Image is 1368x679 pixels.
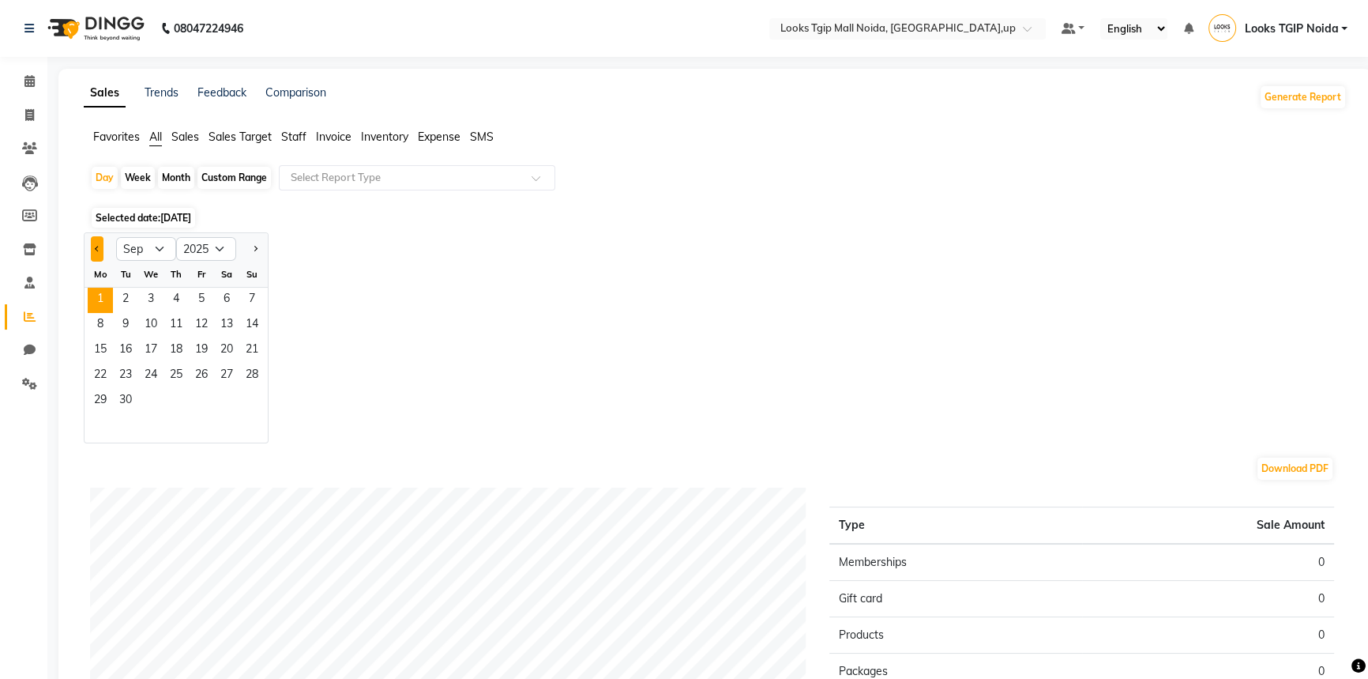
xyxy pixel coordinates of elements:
[197,85,246,100] a: Feedback
[88,389,113,414] div: Monday, September 29, 2025
[93,130,140,144] span: Favorites
[138,364,163,389] div: Wednesday, September 24, 2025
[239,262,265,287] div: Su
[138,288,163,313] span: 3
[1082,507,1334,545] th: Sale Amount
[214,338,239,364] div: Saturday, September 20, 2025
[91,236,103,262] button: Previous month
[88,364,113,389] div: Monday, September 22, 2025
[88,313,113,338] span: 8
[163,338,189,364] div: Thursday, September 18, 2025
[163,338,189,364] span: 18
[88,262,113,287] div: Mo
[239,288,265,313] div: Sunday, September 7, 2025
[239,364,265,389] div: Sunday, September 28, 2025
[163,364,189,389] div: Thursday, September 25, 2025
[88,389,113,414] span: 29
[189,288,214,313] div: Friday, September 5, 2025
[163,288,189,313] span: 4
[174,6,243,51] b: 08047224946
[138,338,163,364] span: 17
[1244,21,1338,37] span: Looks TGIP Noida
[189,313,214,338] div: Friday, September 12, 2025
[171,130,199,144] span: Sales
[113,313,138,338] div: Tuesday, September 9, 2025
[113,389,138,414] div: Tuesday, September 30, 2025
[214,338,239,364] span: 20
[1082,581,1334,617] td: 0
[470,130,494,144] span: SMS
[1208,14,1236,42] img: Looks TGIP Noida
[88,338,113,364] span: 15
[1261,86,1345,108] button: Generate Report
[121,167,155,189] div: Week
[160,212,191,224] span: [DATE]
[92,208,195,228] span: Selected date:
[88,288,113,313] span: 1
[113,364,138,389] span: 23
[239,313,265,338] div: Sunday, September 14, 2025
[88,364,113,389] span: 22
[145,85,179,100] a: Trends
[189,364,214,389] span: 26
[209,130,272,144] span: Sales Target
[113,288,138,313] span: 2
[113,313,138,338] span: 9
[214,288,239,313] span: 6
[281,130,306,144] span: Staff
[239,338,265,364] span: 21
[163,288,189,313] div: Thursday, September 4, 2025
[829,544,1081,581] td: Memberships
[239,338,265,364] div: Sunday, September 21, 2025
[189,288,214,313] span: 5
[92,167,118,189] div: Day
[361,130,408,144] span: Inventory
[829,507,1081,545] th: Type
[40,6,148,51] img: logo
[138,288,163,313] div: Wednesday, September 3, 2025
[88,288,113,313] div: Monday, September 1, 2025
[214,288,239,313] div: Saturday, September 6, 2025
[189,313,214,338] span: 12
[239,313,265,338] span: 14
[418,130,460,144] span: Expense
[189,262,214,287] div: Fr
[189,338,214,364] div: Friday, September 19, 2025
[197,167,271,189] div: Custom Range
[138,262,163,287] div: We
[189,364,214,389] div: Friday, September 26, 2025
[113,389,138,414] span: 30
[189,338,214,364] span: 19
[113,338,138,364] span: 16
[163,313,189,338] div: Thursday, September 11, 2025
[265,85,326,100] a: Comparison
[163,313,189,338] span: 11
[149,130,162,144] span: All
[163,262,189,287] div: Th
[113,262,138,287] div: Tu
[214,313,239,338] span: 13
[829,581,1081,617] td: Gift card
[214,313,239,338] div: Saturday, September 13, 2025
[138,364,163,389] span: 24
[113,288,138,313] div: Tuesday, September 2, 2025
[84,79,126,108] a: Sales
[116,237,176,261] select: Select month
[138,313,163,338] span: 10
[214,364,239,389] div: Saturday, September 27, 2025
[239,288,265,313] span: 7
[249,236,261,262] button: Next month
[163,364,189,389] span: 25
[113,338,138,364] div: Tuesday, September 16, 2025
[1082,617,1334,654] td: 0
[138,313,163,338] div: Wednesday, September 10, 2025
[829,617,1081,654] td: Products
[88,338,113,364] div: Monday, September 15, 2025
[88,313,113,338] div: Monday, September 8, 2025
[214,262,239,287] div: Sa
[176,237,236,261] select: Select year
[214,364,239,389] span: 27
[239,364,265,389] span: 28
[138,338,163,364] div: Wednesday, September 17, 2025
[113,364,138,389] div: Tuesday, September 23, 2025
